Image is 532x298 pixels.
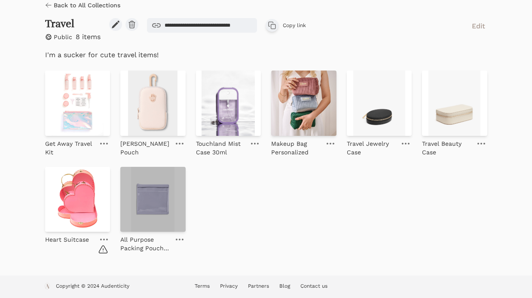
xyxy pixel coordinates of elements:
[422,71,487,136] img: Travel Beauty Case
[54,1,120,9] span: Back to All Collections
[271,139,321,157] p: Makeup Bag Personalized
[279,283,290,289] a: Blog
[45,139,95,157] p: Get Away Travel Kit
[120,136,170,157] a: [PERSON_NAME] Pouch
[422,136,472,157] a: Travel Beauty Case
[271,71,336,136] img: Makeup Bag Personalized
[120,139,170,157] p: [PERSON_NAME] Pouch
[45,235,89,244] p: Heart Suitcase
[45,18,101,30] h2: Travel
[45,167,110,232] img: Heart Suitcase
[196,71,261,136] img: Touchland Mist Case 30ml
[54,33,72,41] p: Public
[266,19,306,32] button: Copy link
[120,71,186,136] img: Touchette Pouch
[220,283,238,289] a: Privacy
[120,167,186,232] img: All Purpose Packing Pouch / Twilight
[56,283,129,291] p: Copyright © 2024 Audenticity
[195,283,210,289] a: Terms
[422,139,472,157] p: Travel Beauty Case
[120,235,170,252] p: All Purpose Packing Pouch / Twilight
[196,136,246,157] a: Touchland Mist Case 30ml
[45,50,487,60] p: I'm a sucker for cute travel items!
[347,139,397,157] p: Travel Jewelry Case
[45,232,89,244] a: Heart Suitcase
[196,139,246,157] p: Touchland Mist Case 30ml
[45,71,110,136] img: Get Away Travel Kit
[120,232,170,252] a: All Purpose Packing Pouch / Twilight
[76,32,101,42] p: 8 items
[347,136,397,157] a: Travel Jewelry Case
[45,136,95,157] a: Get Away Travel Kit
[271,136,321,157] a: Makeup Bag Personalized
[45,1,120,9] a: Back to All Collections
[470,18,487,34] a: Edit
[472,21,485,31] span: Edit
[248,283,269,289] a: Partners
[300,283,327,289] a: Contact us
[283,22,306,29] span: Copy link
[347,71,412,136] img: Travel Jewelry Case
